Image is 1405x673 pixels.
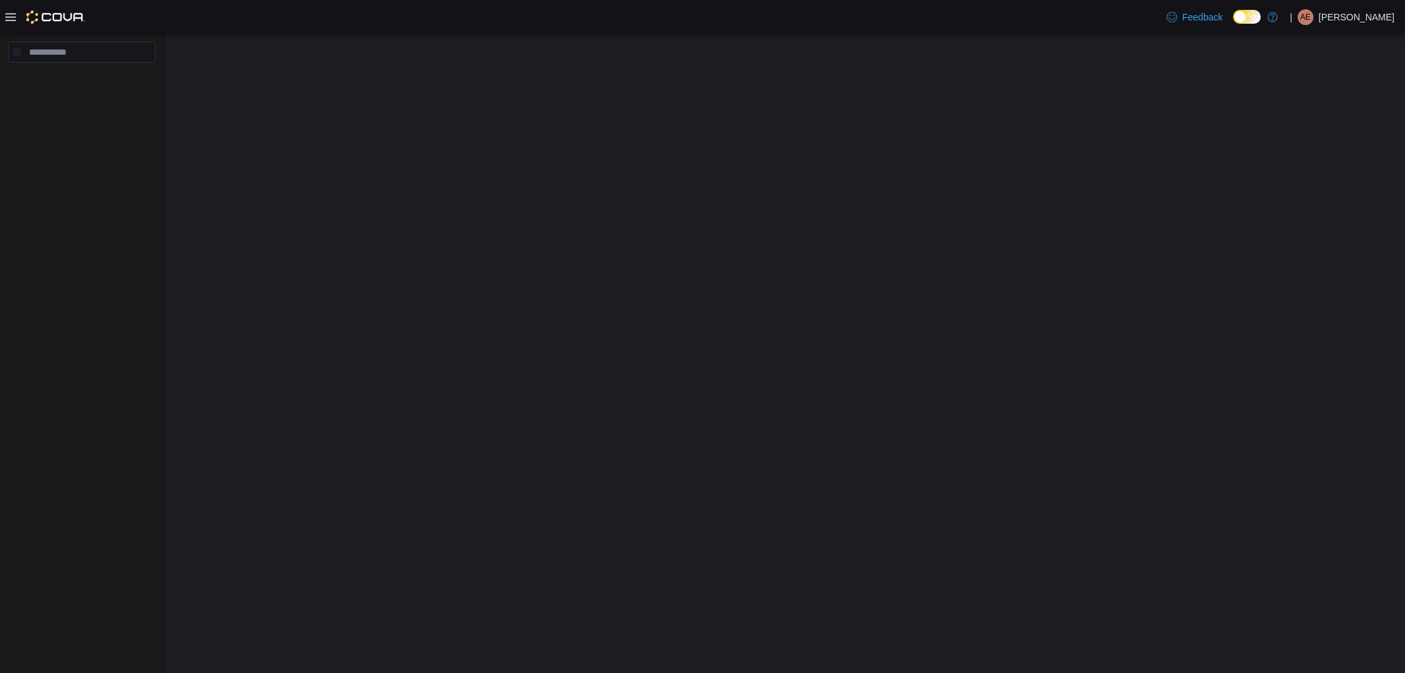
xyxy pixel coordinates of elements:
[1300,9,1311,25] span: AE
[1290,9,1292,25] p: |
[26,11,85,24] img: Cova
[8,65,155,97] nav: Complex example
[1298,9,1313,25] div: Andrew E
[1161,4,1228,30] a: Feedback
[1233,10,1261,24] input: Dark Mode
[1182,11,1223,24] span: Feedback
[1319,9,1394,25] p: [PERSON_NAME]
